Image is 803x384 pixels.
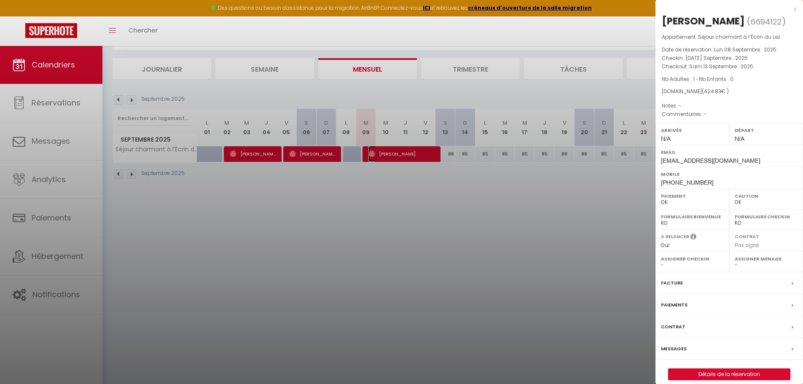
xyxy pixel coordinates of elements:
div: x [655,4,797,14]
label: A relancer [661,233,689,240]
p: Checkin : [662,54,797,62]
a: Détails de la réservation [669,369,790,380]
span: Séjour charmant à l’Écrin du Lez [698,33,780,40]
span: ( € ) [702,88,729,95]
label: Contrat [661,322,685,331]
label: Facture [661,279,683,287]
div: [DOMAIN_NAME] [662,88,797,96]
label: Mobile [661,170,798,178]
span: 424.83 [704,88,721,95]
label: Messages [661,344,687,353]
span: Nb Adultes : 1 - [662,75,733,83]
span: N/A [661,135,671,142]
label: Assigner Checkin [661,255,724,263]
span: N/A [735,135,744,142]
span: [EMAIL_ADDRESS][DOMAIN_NAME] [661,157,760,164]
span: 6694122 [750,16,782,27]
span: - [704,110,706,118]
p: Date de réservation : [662,46,797,54]
span: [DATE] Septembre . 2025 [685,54,748,62]
span: [PHONE_NUMBER] [661,179,714,186]
span: Lun 08 Septembre . 2025 [714,46,776,53]
label: Contrat [735,233,759,239]
span: - [679,102,682,109]
p: Notes : [662,102,797,110]
i: Sélectionner OUI si vous souhaiter envoyer les séquences de messages post-checkout [690,233,696,242]
button: Détails de la réservation [668,368,790,380]
label: Caution [735,192,798,200]
label: Email [661,148,798,156]
span: ( ) [747,16,786,27]
label: Assigner Menage [735,255,798,263]
label: Paiement [661,192,724,200]
p: Appartement : [662,33,797,41]
button: Ouvrir le widget de chat LiveChat [7,3,32,29]
p: Commentaires : [662,110,797,118]
span: Sam 13 Septembre . 2025 [689,63,753,70]
label: Formulaire Bienvenue [661,212,724,221]
label: Arrivée [661,126,724,134]
label: Paiements [661,301,688,309]
span: Nb Enfants : 0 [699,75,733,83]
span: Pas signé [735,242,759,249]
div: [PERSON_NAME] [662,14,745,28]
label: Formulaire Checkin [735,212,798,221]
label: Départ [735,126,798,134]
p: Checkout : [662,62,797,71]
